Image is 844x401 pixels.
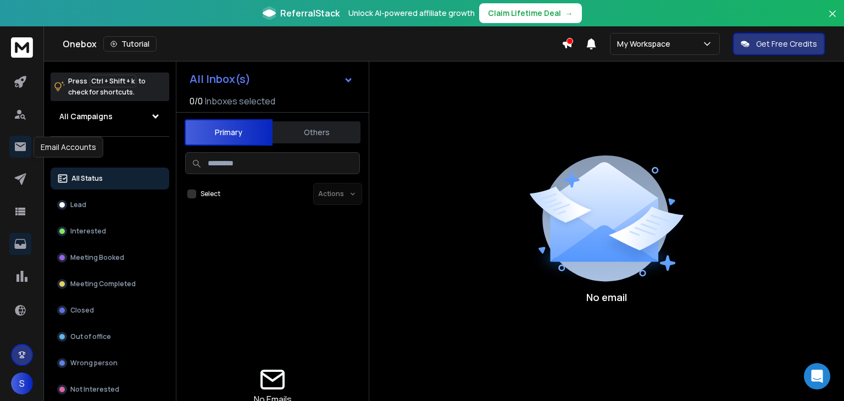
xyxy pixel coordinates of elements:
button: Others [273,120,360,144]
p: All Status [71,174,103,183]
div: Email Accounts [34,137,103,158]
button: Get Free Credits [733,33,825,55]
button: Claim Lifetime Deal→ [479,3,582,23]
button: All Inbox(s) [181,68,362,90]
span: ReferralStack [280,7,340,20]
button: All Campaigns [51,105,169,127]
h3: Filters [51,146,169,161]
h1: All Inbox(s) [190,74,251,85]
p: Meeting Booked [70,253,124,262]
button: Lead [51,194,169,216]
button: Meeting Booked [51,247,169,269]
p: No email [586,289,627,305]
p: Unlock AI-powered affiliate growth [348,8,475,19]
p: Get Free Credits [756,38,817,49]
p: Closed [70,306,94,315]
p: Press to check for shortcuts. [68,76,146,98]
button: Out of office [51,326,169,348]
button: Meeting Completed [51,273,169,295]
div: Open Intercom Messenger [804,363,830,389]
button: Primary [185,119,273,146]
p: Out of office [70,332,111,341]
button: Tutorial [103,36,157,52]
p: Not Interested [70,385,119,394]
p: Meeting Completed [70,280,136,288]
h3: Inboxes selected [205,94,275,108]
button: Wrong person [51,352,169,374]
button: S [11,372,33,394]
span: 0 / 0 [190,94,203,108]
p: Lead [70,200,86,209]
h1: All Campaigns [59,111,113,122]
button: Not Interested [51,378,169,400]
button: Closed [51,299,169,321]
p: Wrong person [70,359,118,367]
p: My Workspace [617,38,675,49]
button: All Status [51,168,169,190]
span: Ctrl + Shift + k [90,75,136,87]
p: Interested [70,227,106,236]
button: Interested [51,220,169,242]
label: Select [201,190,220,198]
button: Close banner [825,7,840,33]
span: → [565,8,573,19]
div: Onebox [63,36,562,52]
